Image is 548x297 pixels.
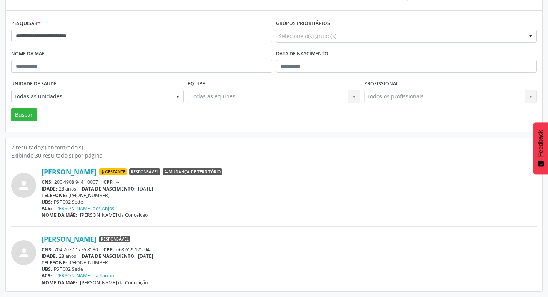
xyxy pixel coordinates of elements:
span: DATA DE NASCIMENTO: [82,253,136,259]
span: [DATE] [138,253,153,259]
span: NOME DA MÃE: [42,212,77,218]
span: Responsável [129,168,160,175]
span: CNS: [42,179,53,185]
span: TELEFONE: [42,259,67,266]
a: [PERSON_NAME] da Paixao [55,272,114,279]
button: Buscar [11,108,37,121]
span: IDADE: [42,253,57,259]
div: PSF 002 Sede [42,266,537,272]
span: UBS: [42,266,52,272]
div: 28 anos [42,186,537,192]
span: Feedback [537,130,544,157]
div: 200 4908 9441 0007 [42,179,537,185]
div: 28 anos [42,253,537,259]
span: Todas as unidades [14,93,168,100]
label: Profissional [364,78,399,90]
div: Exibindo 30 resultado(s) por página [11,151,537,159]
label: Data de nascimento [276,48,328,60]
span: Mudança de território [163,168,222,175]
span: CNS: [42,246,53,253]
div: PSF 002 Sede [42,199,537,205]
span: [PERSON_NAME] da Conceição [80,279,148,286]
span: [PERSON_NAME] da Conceicao [80,212,148,218]
span: NOME DA MÃE: [42,279,77,286]
label: Grupos prioritários [276,18,330,30]
a: [PERSON_NAME] [42,235,97,243]
span: Responsável [99,236,130,243]
div: [PHONE_NUMBER] [42,259,537,266]
label: Unidade de saúde [11,78,57,90]
div: 2 resultado(s) encontrado(s) [11,143,537,151]
a: [PERSON_NAME] dos Anjos [55,205,114,212]
label: Pesquisar [11,18,40,30]
button: Feedback - Mostrar pesquisa [533,122,548,174]
span: CPF: [103,179,114,185]
div: [PHONE_NUMBER] [42,192,537,199]
div: 704 2077 1776 8580 [42,246,537,253]
a: [PERSON_NAME] [42,168,97,176]
i: person [17,179,31,192]
span: DATA DE NASCIMENTO: [82,186,136,192]
span: 068.659.125-94 [116,246,150,253]
span: IDADE: [42,186,57,192]
label: Nome da mãe [11,48,45,60]
span: ACS: [42,272,52,279]
span: -- [116,179,119,185]
span: TELEFONE: [42,192,67,199]
label: Equipe [188,78,205,90]
span: Gestante [99,168,127,175]
span: CPF: [103,246,114,253]
span: [DATE] [138,186,153,192]
i: person [17,246,31,260]
span: ACS: [42,205,52,212]
span: Selecione o(s) grupo(s) [279,32,336,40]
span: UBS: [42,199,52,205]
